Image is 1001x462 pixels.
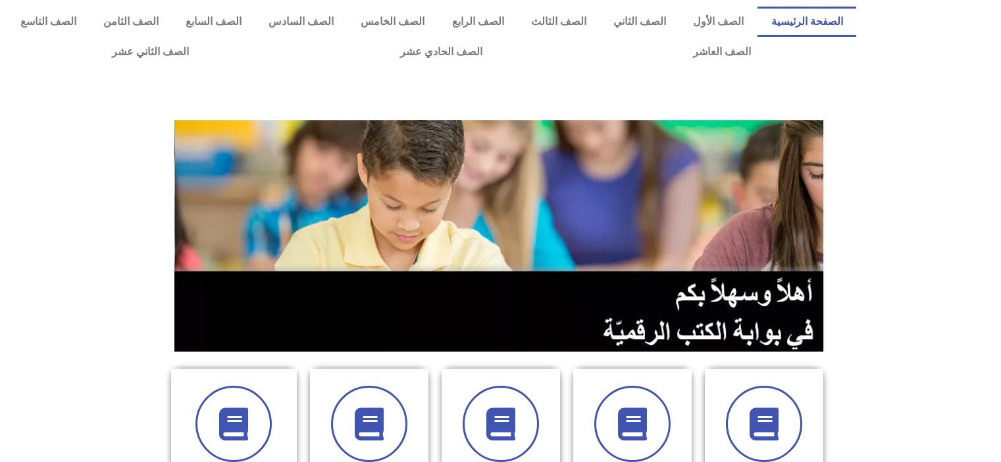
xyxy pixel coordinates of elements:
[7,37,294,67] a: الصف الثاني عشر
[347,7,438,37] a: الصف الخامس
[438,7,517,37] a: الصف الرابع
[600,7,679,37] a: الصف الثاني
[294,37,587,67] a: الصف الحادي عشر
[90,7,172,37] a: الصف الثامن
[517,7,600,37] a: الصف الثالث
[588,37,856,67] a: الصف العاشر
[680,7,757,37] a: الصف الأول
[172,7,255,37] a: الصف السابع
[255,7,347,37] a: الصف السادس
[7,7,90,37] a: الصف التاسع
[757,7,856,37] a: الصفحة الرئيسية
